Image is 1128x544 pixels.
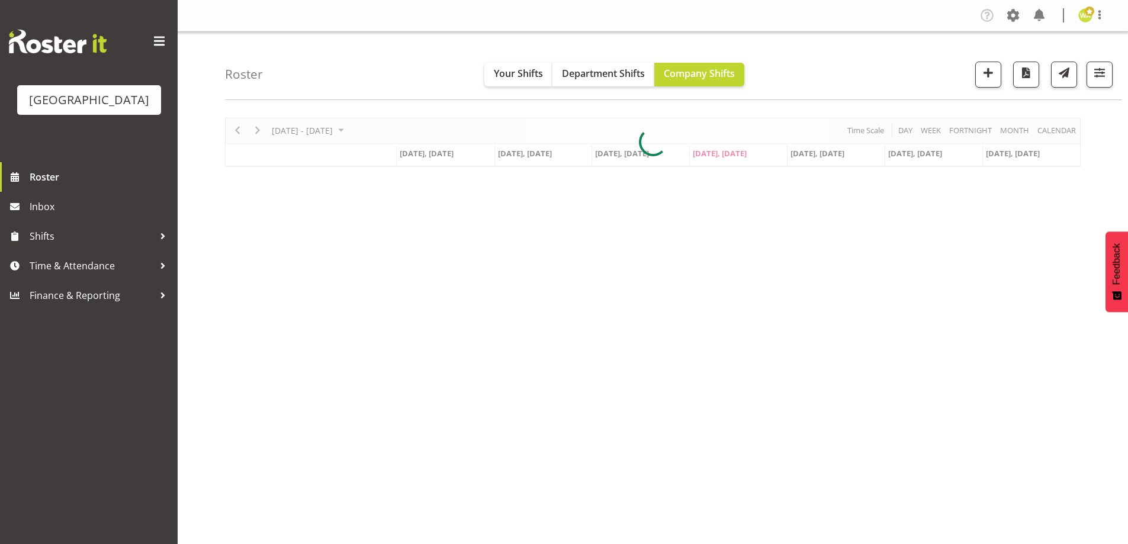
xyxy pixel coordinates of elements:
[30,257,154,275] span: Time & Attendance
[664,67,735,80] span: Company Shifts
[654,63,744,86] button: Company Shifts
[975,62,1001,88] button: Add a new shift
[1111,243,1122,285] span: Feedback
[1105,231,1128,312] button: Feedback - Show survey
[30,227,154,245] span: Shifts
[30,168,172,186] span: Roster
[9,30,107,53] img: Rosterit website logo
[494,67,543,80] span: Your Shifts
[30,198,172,215] span: Inbox
[30,287,154,304] span: Finance & Reporting
[1087,62,1113,88] button: Filter Shifts
[1078,8,1092,22] img: wendy-auld9530.jpg
[484,63,552,86] button: Your Shifts
[1051,62,1077,88] button: Send a list of all shifts for the selected filtered period to all rostered employees.
[29,91,149,109] div: [GEOGRAPHIC_DATA]
[1013,62,1039,88] button: Download a PDF of the roster according to the set date range.
[562,67,645,80] span: Department Shifts
[552,63,654,86] button: Department Shifts
[225,67,263,81] h4: Roster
